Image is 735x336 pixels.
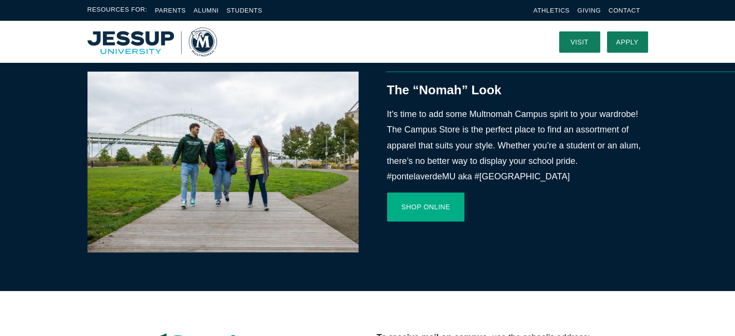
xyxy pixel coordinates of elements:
[87,28,217,57] a: Home
[87,72,359,252] img: Three students walking outside by bridge
[607,31,648,53] a: Apply
[387,81,648,99] h4: The “Nomah” Look
[387,192,465,221] a: Shop Online
[193,7,218,14] a: Alumni
[227,7,262,14] a: Students
[608,7,640,14] a: Contact
[577,7,601,14] a: Giving
[87,5,147,16] span: Resources For:
[387,106,648,185] p: It’s time to add some Multnomah Campus spirit to your wardrobe! The Campus Store is the perfect p...
[559,31,600,53] a: Visit
[87,28,217,57] img: Multnomah University Logo
[533,7,570,14] a: Athletics
[155,7,186,14] a: Parents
